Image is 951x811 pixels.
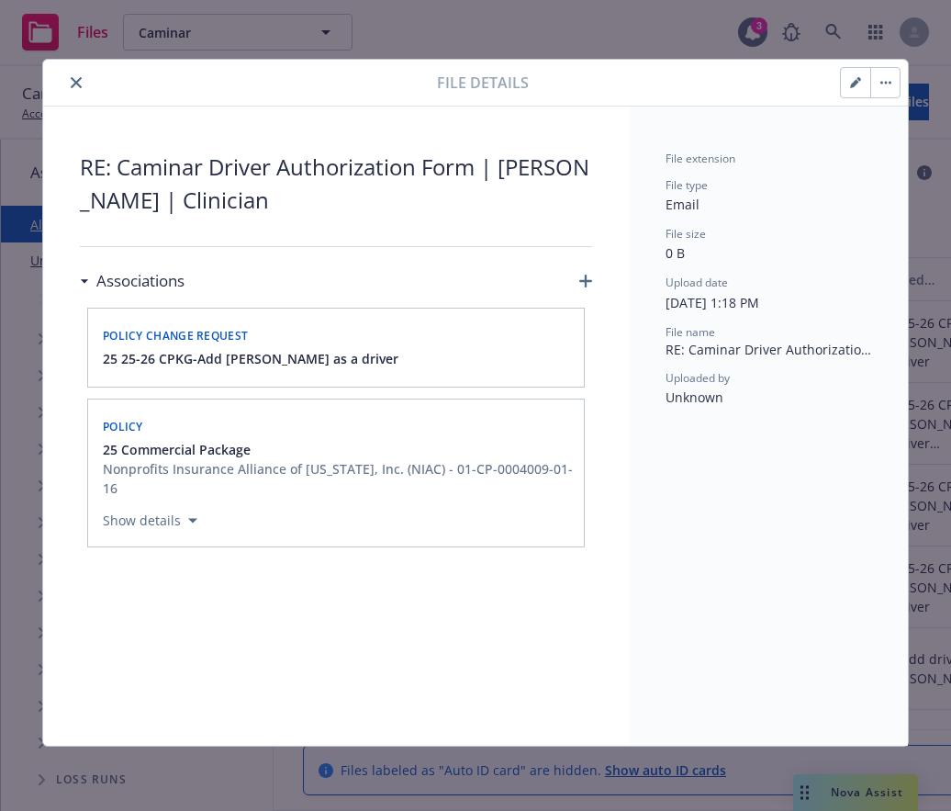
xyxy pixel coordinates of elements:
span: [DATE] 1:18 PM [666,294,759,311]
span: 25 Commercial Package [103,440,251,459]
button: 25 Commercial Package [103,440,573,459]
span: File size [666,226,706,242]
span: 0 B [666,244,685,262]
button: 25 25-26 CPKG-Add [PERSON_NAME] as a driver [103,349,398,368]
button: Show details [95,510,205,532]
span: Policy [103,419,143,434]
span: File extension [666,151,735,166]
span: Unknown [666,389,723,406]
span: File details [437,72,529,94]
span: Upload date [666,275,728,290]
span: File type [666,177,708,193]
span: RE: Caminar Driver Authorization Form | [PERSON_NAME] | Clinician [80,151,592,217]
span: RE: Caminar Driver Authorization Form | [PERSON_NAME] | Clinician [666,340,871,359]
h3: Associations [96,269,185,293]
div: Nonprofits Insurance Alliance of [US_STATE], Inc. (NIAC) - 01-CP-0004009-01-16 [103,459,573,498]
span: Policy change request [103,328,248,344]
span: Email [666,196,699,213]
span: Uploaded by [666,370,730,386]
span: File name [666,324,715,340]
div: Associations [80,269,185,293]
button: close [65,72,87,94]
